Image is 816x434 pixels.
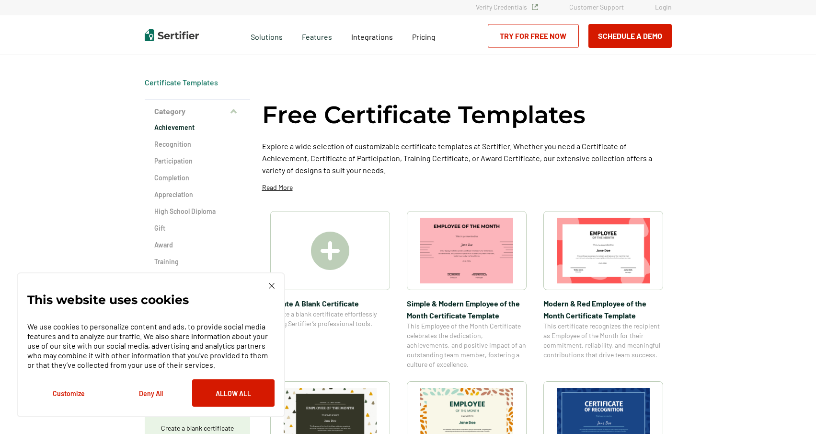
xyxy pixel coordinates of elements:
img: Sertifier | Digital Credentialing Platform [145,29,199,41]
img: Verified [532,4,538,10]
span: Pricing [412,32,436,41]
iframe: Chat Widget [768,388,816,434]
a: Certificate Templates [145,78,218,87]
button: Customize [27,379,110,407]
a: Achievement [154,123,241,132]
a: Customer Support [569,3,624,11]
button: Category [145,100,250,123]
a: Training [154,257,241,267]
span: This Employee of the Month Certificate celebrates the dedication, achievements, and positive impa... [407,321,527,369]
span: Simple & Modern Employee of the Month Certificate Template [407,297,527,321]
img: Create A Blank Certificate [311,232,349,270]
a: Appreciation [154,190,241,199]
a: Award [154,240,241,250]
span: This certificate recognizes the recipient as Employee of the Month for their commitment, reliabil... [543,321,663,360]
span: Modern & Red Employee of the Month Certificate Template [543,297,663,321]
p: This website uses cookies [27,295,189,305]
span: Integrations [351,32,393,41]
button: Schedule a Demo [588,24,672,48]
div: Category [145,123,250,291]
a: Participation [154,156,241,166]
span: Solutions [251,30,283,42]
img: Simple & Modern Employee of the Month Certificate Template [420,218,513,283]
button: Allow All [192,379,275,407]
a: Modern & Red Employee of the Month Certificate TemplateModern & Red Employee of the Month Certifi... [543,211,663,369]
a: Recognition [154,140,241,149]
a: Simple & Modern Employee of the Month Certificate TemplateSimple & Modern Employee of the Month C... [407,211,527,369]
div: Breadcrumb [145,78,218,87]
a: Pricing [412,30,436,42]
span: Create a blank certificate effortlessly using Sertifier’s professional tools. [270,309,390,328]
p: Explore a wide selection of customizable certificate templates at Sertifier. Whether you need a C... [262,140,672,176]
img: Modern & Red Employee of the Month Certificate Template [557,218,650,283]
a: High School Diploma [154,207,241,216]
a: Completion [154,173,241,183]
h1: Free Certificate Templates [262,99,586,130]
p: Read More [262,183,293,192]
button: Deny All [110,379,192,407]
img: Cookie Popup Close [269,283,275,289]
a: Login [655,3,672,11]
a: Integrations [351,30,393,42]
a: Verify Credentials [476,3,538,11]
span: Features [302,30,332,42]
a: Gift [154,223,241,233]
p: We use cookies to personalize content and ads, to provide social media features and to analyze ou... [27,322,275,370]
a: Try for Free Now [488,24,579,48]
span: Create A Blank Certificate [270,297,390,309]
